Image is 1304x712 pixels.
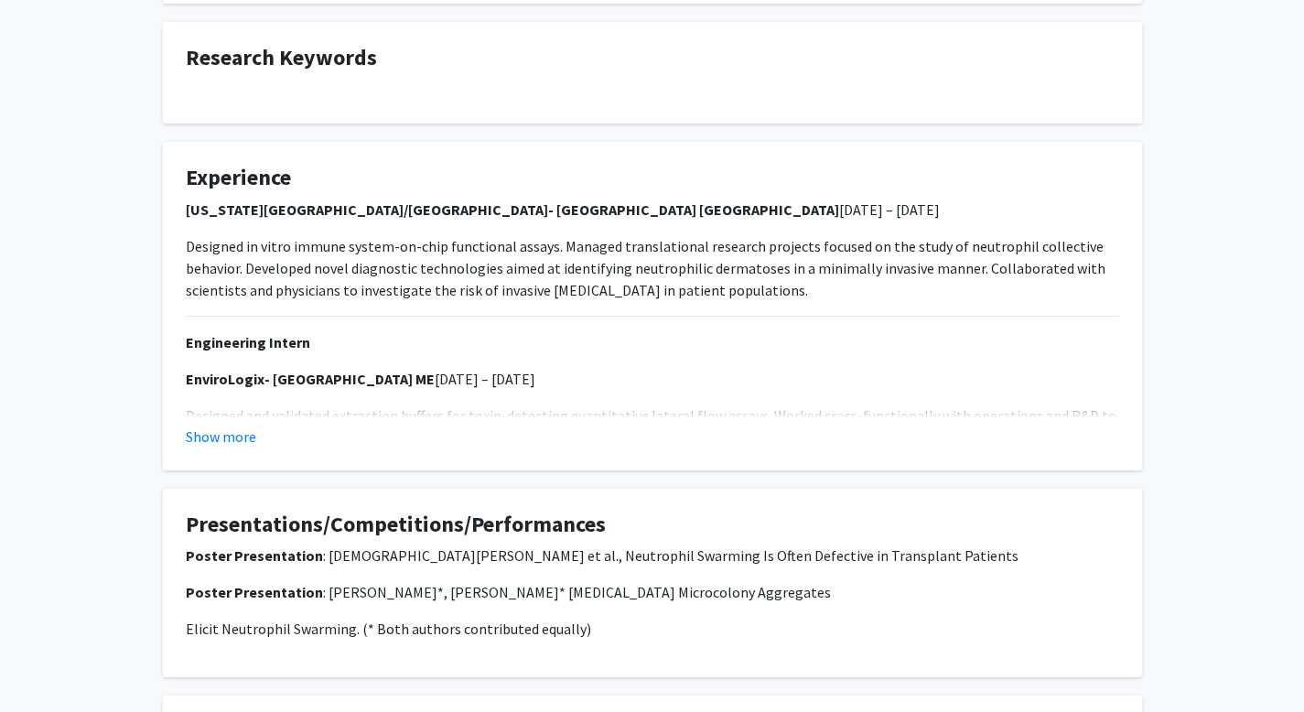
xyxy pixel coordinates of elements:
p: Elicit Neutrophil Swarming. (* Both authors contributed equally) [186,618,1119,640]
p: [DATE] – [DATE] [186,199,1119,221]
h4: Presentations/Competitions/Performances [186,512,1119,538]
button: Show more [186,426,256,448]
strong: Poster Presentation [186,583,323,601]
p: Designed in vitro immune system-on-chip functional assays. Managed translational research project... [186,235,1119,301]
p: [DATE] – [DATE] [186,368,1119,390]
p: : [PERSON_NAME]*, [PERSON_NAME]* [MEDICAL_DATA] Microcolony Aggregates [186,581,1119,603]
strong: EnviroLogix- [GEOGRAPHIC_DATA] ME [186,370,435,388]
h4: Experience [186,165,1119,191]
p: Designed and validated extraction buffers for toxin-detecting quantitative lateral flow assays. W... [186,405,1119,470]
iframe: Chat [14,630,78,698]
strong: [US_STATE][GEOGRAPHIC_DATA]/[GEOGRAPHIC_DATA]- [GEOGRAPHIC_DATA] [GEOGRAPHIC_DATA] [186,200,839,219]
p: : [DEMOGRAPHIC_DATA][PERSON_NAME] et al., Neutrophil Swarming Is Often Defective in Transplant Pa... [186,545,1119,566]
strong: Poster Presentation [186,546,323,565]
strong: Engineering Intern [186,333,310,351]
h4: Research Keywords [186,45,1119,71]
